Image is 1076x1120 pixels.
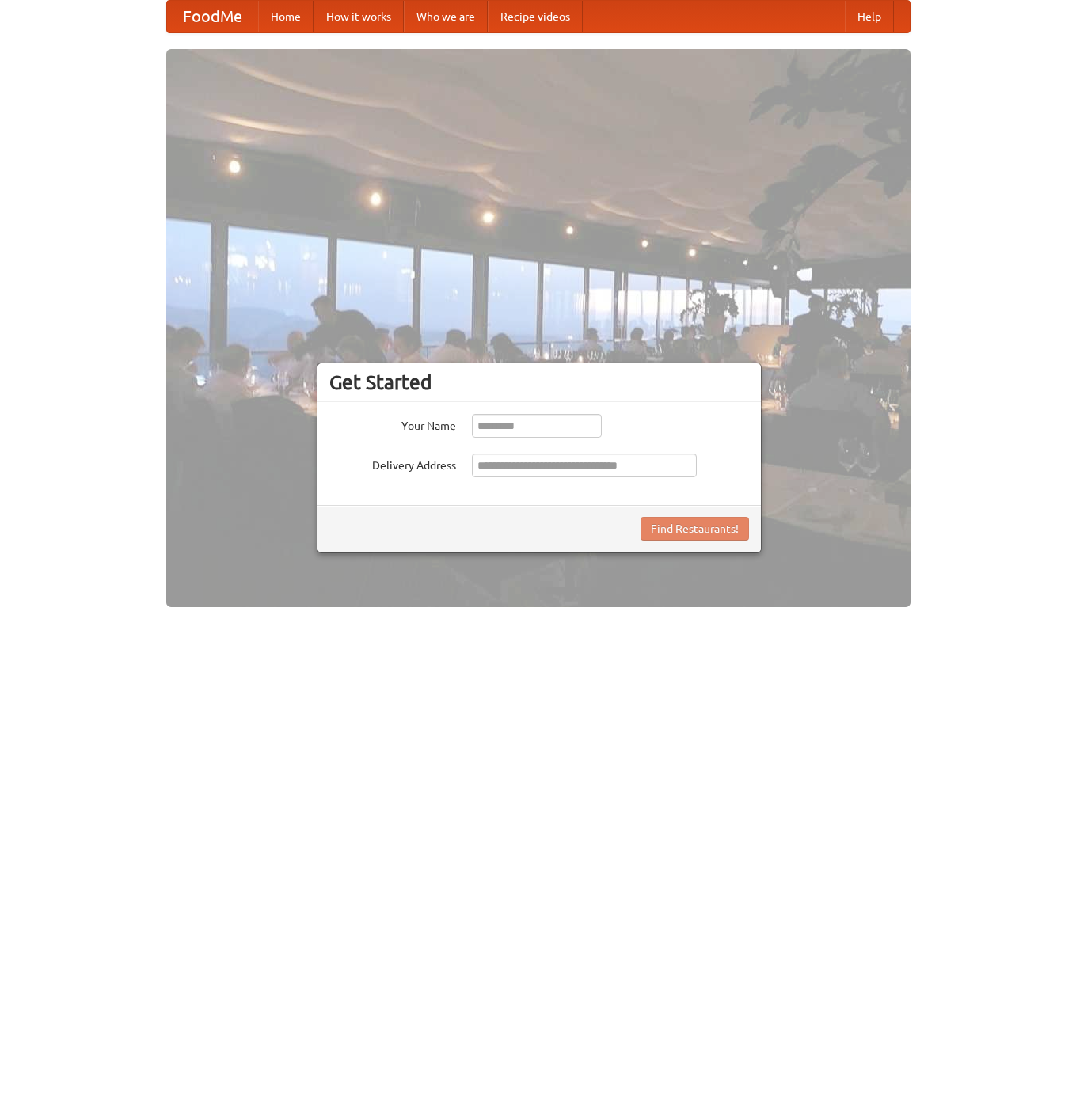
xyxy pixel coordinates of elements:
[845,1,894,32] a: Help
[314,1,404,32] a: How it works
[329,454,456,473] label: Delivery Address
[329,414,456,434] label: Your Name
[258,1,314,32] a: Home
[329,370,749,394] h3: Get Started
[167,1,258,32] a: FoodMe
[404,1,488,32] a: Who we are
[641,517,749,541] button: Find Restaurants!
[488,1,583,32] a: Recipe videos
